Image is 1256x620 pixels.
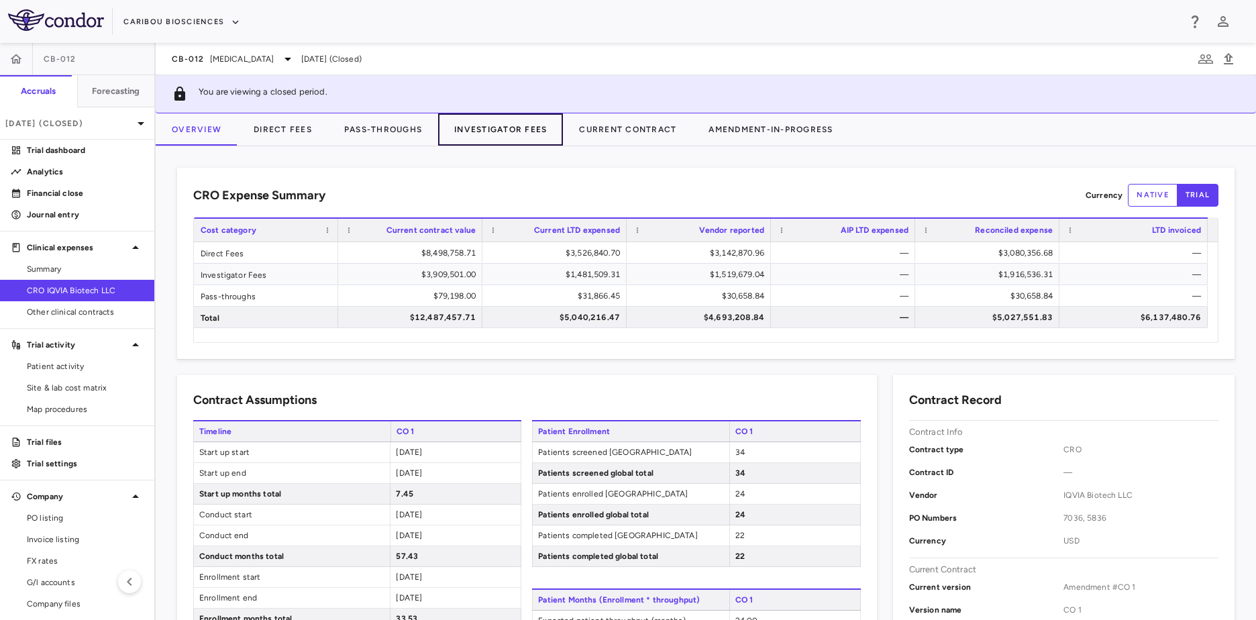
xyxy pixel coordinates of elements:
div: Direct Fees [194,242,338,263]
button: native [1128,184,1177,207]
span: Conduct start [194,505,390,525]
span: G/l accounts [27,576,144,588]
p: Trial settings [27,458,144,470]
div: — [783,307,908,328]
span: 7.45 [396,489,413,499]
p: Currency [1086,189,1122,201]
p: Clinical expenses [27,242,127,254]
p: Financial close [27,187,144,199]
p: Current Contract [909,564,976,576]
button: Current Contract [563,113,692,146]
span: Patients completed global total [533,546,729,566]
span: Invoice listing [27,533,144,546]
p: You are viewing a closed period. [199,86,327,102]
span: 22 [735,552,745,561]
div: $3,909,501.00 [350,264,476,285]
span: Patient Enrollment [532,421,729,442]
span: Current contract value [386,225,476,235]
span: CO 1 [729,421,861,442]
span: CRO [1063,444,1218,456]
span: FX rates [27,555,144,567]
div: Total [194,307,338,327]
span: Conduct months total [194,546,390,566]
span: Patient Months (Enrollment * throughput) [532,590,729,610]
span: [DATE] (Closed) [301,53,362,65]
p: Analytics [27,166,144,178]
div: $3,080,356.68 [927,242,1053,264]
button: trial [1177,184,1218,207]
p: PO Numbers [909,512,1064,524]
span: CRO IQVIA Biotech LLC [27,285,144,297]
span: LTD invoiced [1152,225,1201,235]
div: $31,866.45 [494,285,620,307]
span: Conduct end [194,525,390,546]
span: Patient activity [27,360,144,372]
p: Current version [909,581,1064,593]
img: logo-full-BYUhSk78.svg [8,9,104,31]
div: Pass-throughs [194,285,338,306]
div: $5,040,216.47 [494,307,620,328]
span: 57.43 [396,552,418,561]
span: 34 [735,468,745,478]
span: Vendor reported [699,225,764,235]
div: $3,142,870.96 [639,242,764,264]
span: IQVIA Biotech LLC [1063,489,1218,501]
span: Reconciled expense [975,225,1053,235]
h6: Contract Assumptions [193,391,317,409]
div: Investigator Fees [194,264,338,285]
p: Trial files [27,436,144,448]
p: Trial activity [27,339,127,351]
h6: Forecasting [92,85,140,97]
div: $1,916,536.31 [927,264,1053,285]
span: Patients screened [GEOGRAPHIC_DATA] [533,442,729,462]
div: — [783,285,908,307]
span: Start up end [194,463,390,483]
p: Journal entry [27,209,144,221]
span: Patients screened global total [533,463,729,483]
button: Amendment-In-Progress [692,113,849,146]
span: PO listing [27,512,144,524]
span: 24 [735,510,745,519]
button: Caribou Biosciences [123,11,240,33]
span: Summary [27,263,144,275]
div: $1,519,679.04 [639,264,764,285]
span: 34 [735,448,745,457]
span: Patients completed [GEOGRAPHIC_DATA] [533,525,729,546]
span: Start up start [194,442,390,462]
span: 24 [735,489,745,499]
span: Timeline [193,421,390,442]
p: Version name [909,604,1064,616]
div: $3,526,840.70 [494,242,620,264]
p: Contract ID [909,466,1064,478]
span: Patients enrolled global total [533,505,729,525]
div: $30,658.84 [927,285,1053,307]
div: $5,027,551.83 [927,307,1053,328]
span: Enrollment start [194,567,390,587]
span: CB-012 [172,54,205,64]
h6: CRO Expense Summary [193,187,325,205]
p: Contract type [909,444,1064,456]
span: Other clinical contracts [27,306,144,318]
span: 22 [735,531,745,540]
span: [DATE] [396,448,422,457]
span: [DATE] [396,593,422,603]
span: Start up months total [194,484,390,504]
div: — [783,264,908,285]
p: Vendor [909,489,1064,501]
span: Amendment #CO 1 [1063,581,1218,593]
span: 7036, 5836 [1063,512,1218,524]
h6: Accruals [21,85,56,97]
span: [DATE] [396,510,422,519]
div: $8,498,758.71 [350,242,476,264]
div: $1,481,509.31 [494,264,620,285]
span: Site & lab cost matrix [27,382,144,394]
span: CO 1 [729,590,861,610]
span: [DATE] [396,468,422,478]
p: [DATE] (Closed) [5,117,133,130]
span: [DATE] [396,531,422,540]
div: — [783,242,908,264]
button: Direct Fees [238,113,328,146]
span: CB-012 [44,54,76,64]
div: — [1071,242,1201,264]
span: Enrollment end [194,588,390,608]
